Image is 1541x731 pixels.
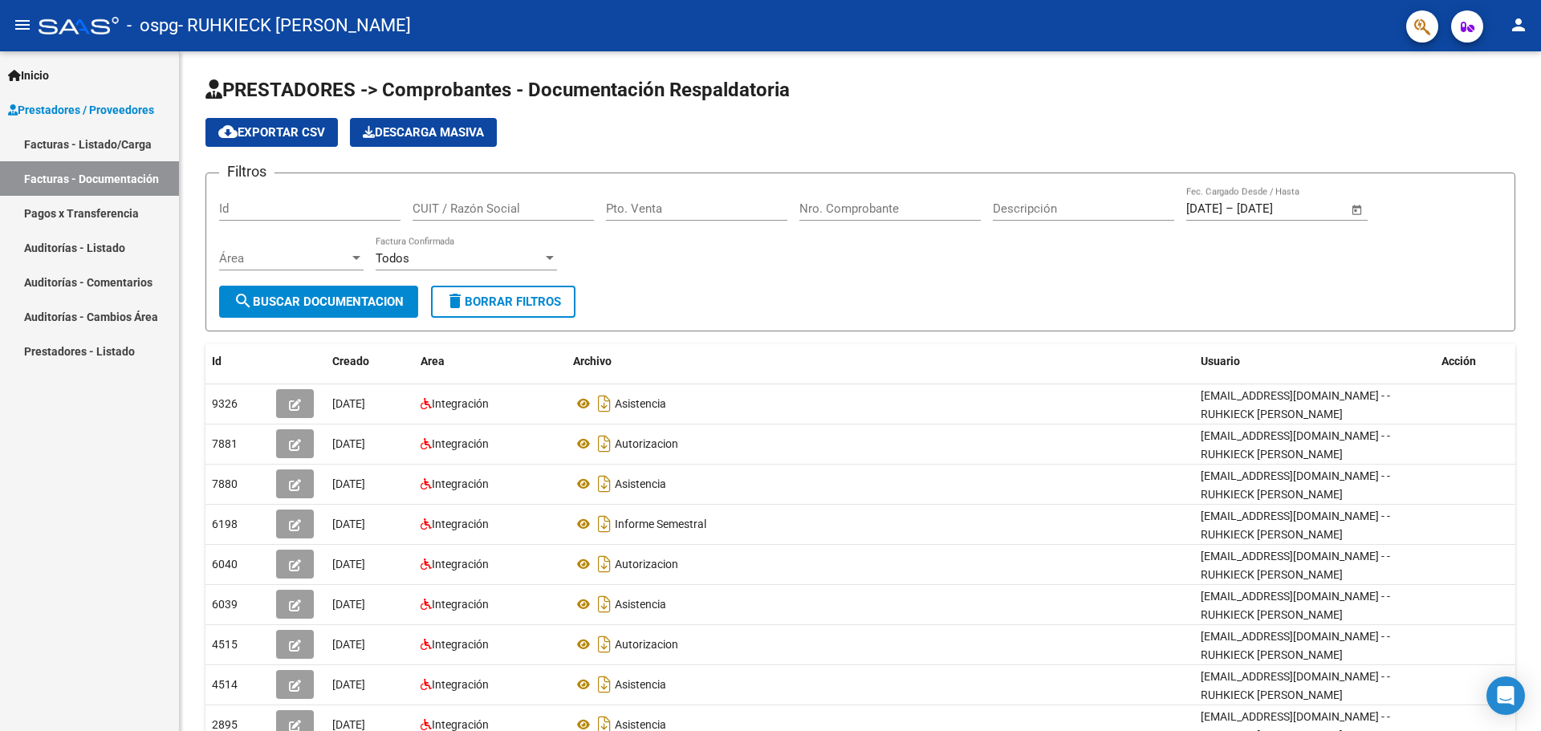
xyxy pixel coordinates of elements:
[615,397,666,410] span: Asistencia
[594,632,615,657] i: Descargar documento
[1486,676,1525,715] div: Open Intercom Messenger
[212,437,238,450] span: 7881
[432,598,489,611] span: Integración
[212,718,238,731] span: 2895
[234,294,404,309] span: Buscar Documentacion
[432,437,489,450] span: Integración
[1509,15,1528,35] mat-icon: person
[615,638,678,651] span: Autorizacion
[432,638,489,651] span: Integración
[615,437,678,450] span: Autorizacion
[445,291,465,311] mat-icon: delete
[8,67,49,84] span: Inicio
[219,160,274,183] h3: Filtros
[212,558,238,571] span: 6040
[212,678,238,691] span: 4514
[332,518,365,530] span: [DATE]
[332,718,365,731] span: [DATE]
[1201,469,1390,501] span: [EMAIL_ADDRESS][DOMAIN_NAME] - - RUHKIECK [PERSON_NAME]
[432,678,489,691] span: Integración
[1186,201,1222,216] input: Fecha inicio
[594,431,615,457] i: Descargar documento
[212,598,238,611] span: 6039
[332,598,365,611] span: [DATE]
[1201,429,1390,461] span: [EMAIL_ADDRESS][DOMAIN_NAME] - - RUHKIECK [PERSON_NAME]
[13,15,32,35] mat-icon: menu
[594,511,615,537] i: Descargar documento
[212,638,238,651] span: 4515
[212,518,238,530] span: 6198
[218,122,238,141] mat-icon: cloud_download
[1201,355,1240,368] span: Usuario
[432,518,489,530] span: Integración
[212,355,222,368] span: Id
[594,672,615,697] i: Descargar documento
[1194,344,1435,379] datatable-header-cell: Usuario
[376,251,409,266] span: Todos
[615,477,666,490] span: Asistencia
[350,118,497,147] button: Descarga Masiva
[1201,670,1390,701] span: [EMAIL_ADDRESS][DOMAIN_NAME] - - RUHKIECK [PERSON_NAME]
[432,718,489,731] span: Integración
[432,477,489,490] span: Integración
[205,118,338,147] button: Exportar CSV
[178,8,411,43] span: - RUHKIECK [PERSON_NAME]
[594,551,615,577] i: Descargar documento
[1237,201,1315,216] input: Fecha fin
[8,101,154,119] span: Prestadores / Proveedores
[332,678,365,691] span: [DATE]
[615,518,706,530] span: Informe Semestral
[567,344,1194,379] datatable-header-cell: Archivo
[332,638,365,651] span: [DATE]
[445,294,561,309] span: Borrar Filtros
[363,125,484,140] span: Descarga Masiva
[205,79,790,101] span: PRESTADORES -> Comprobantes - Documentación Respaldatoria
[414,344,567,379] datatable-header-cell: Area
[615,558,678,571] span: Autorizacion
[1201,550,1390,581] span: [EMAIL_ADDRESS][DOMAIN_NAME] - - RUHKIECK [PERSON_NAME]
[234,291,253,311] mat-icon: search
[326,344,414,379] datatable-header-cell: Creado
[212,397,238,410] span: 9326
[594,591,615,617] i: Descargar documento
[350,118,497,147] app-download-masive: Descarga masiva de comprobantes (adjuntos)
[218,125,325,140] span: Exportar CSV
[332,437,365,450] span: [DATE]
[615,718,666,731] span: Asistencia
[1348,201,1367,219] button: Open calendar
[1201,389,1390,420] span: [EMAIL_ADDRESS][DOMAIN_NAME] - - RUHKIECK [PERSON_NAME]
[1435,344,1515,379] datatable-header-cell: Acción
[212,477,238,490] span: 7880
[219,286,418,318] button: Buscar Documentacion
[332,397,365,410] span: [DATE]
[1441,355,1476,368] span: Acción
[432,397,489,410] span: Integración
[205,344,270,379] datatable-header-cell: Id
[615,598,666,611] span: Asistencia
[1201,510,1390,541] span: [EMAIL_ADDRESS][DOMAIN_NAME] - - RUHKIECK [PERSON_NAME]
[127,8,178,43] span: - ospg
[219,251,349,266] span: Área
[1226,201,1234,216] span: –
[421,355,445,368] span: Area
[1201,590,1390,621] span: [EMAIL_ADDRESS][DOMAIN_NAME] - - RUHKIECK [PERSON_NAME]
[431,286,575,318] button: Borrar Filtros
[615,678,666,691] span: Asistencia
[594,471,615,497] i: Descargar documento
[1201,630,1390,661] span: [EMAIL_ADDRESS][DOMAIN_NAME] - - RUHKIECK [PERSON_NAME]
[332,355,369,368] span: Creado
[573,355,612,368] span: Archivo
[332,558,365,571] span: [DATE]
[432,558,489,571] span: Integración
[332,477,365,490] span: [DATE]
[594,391,615,416] i: Descargar documento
